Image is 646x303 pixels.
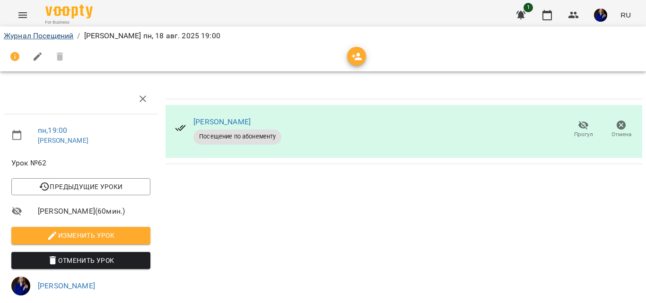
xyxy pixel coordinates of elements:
[4,30,642,42] nav: breadcrumb
[11,4,34,26] button: Menu
[19,181,143,192] span: Предыдущие уроки
[4,31,73,40] a: Журнал Посещений
[524,3,533,12] span: 1
[38,137,88,144] a: [PERSON_NAME]
[11,157,150,169] span: Урок №62
[11,252,150,269] button: Отменить Урок
[19,230,143,241] span: Изменить урок
[565,116,602,143] button: Прогул
[620,10,631,20] span: RU
[45,5,93,18] img: Voopty Logo
[11,178,150,195] button: Предыдущие уроки
[193,117,251,126] a: [PERSON_NAME]
[77,30,80,42] li: /
[11,227,150,244] button: Изменить урок
[574,130,593,139] span: Прогул
[38,281,95,290] a: [PERSON_NAME]
[19,255,143,266] span: Отменить Урок
[84,30,220,42] p: [PERSON_NAME] пн, 18 авг. 2025 19:00
[193,132,281,141] span: Посещение по абонементу
[602,116,640,143] button: Отмена
[45,19,93,26] span: For Business
[38,126,67,135] a: пн , 19:00
[617,6,635,24] button: RU
[611,130,631,139] span: Отмена
[11,277,30,295] img: e82ba33f25f7ef4e43e3210e26dbeb70.jpeg
[38,206,150,217] span: [PERSON_NAME] ( 60 мин. )
[594,9,607,22] img: e82ba33f25f7ef4e43e3210e26dbeb70.jpeg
